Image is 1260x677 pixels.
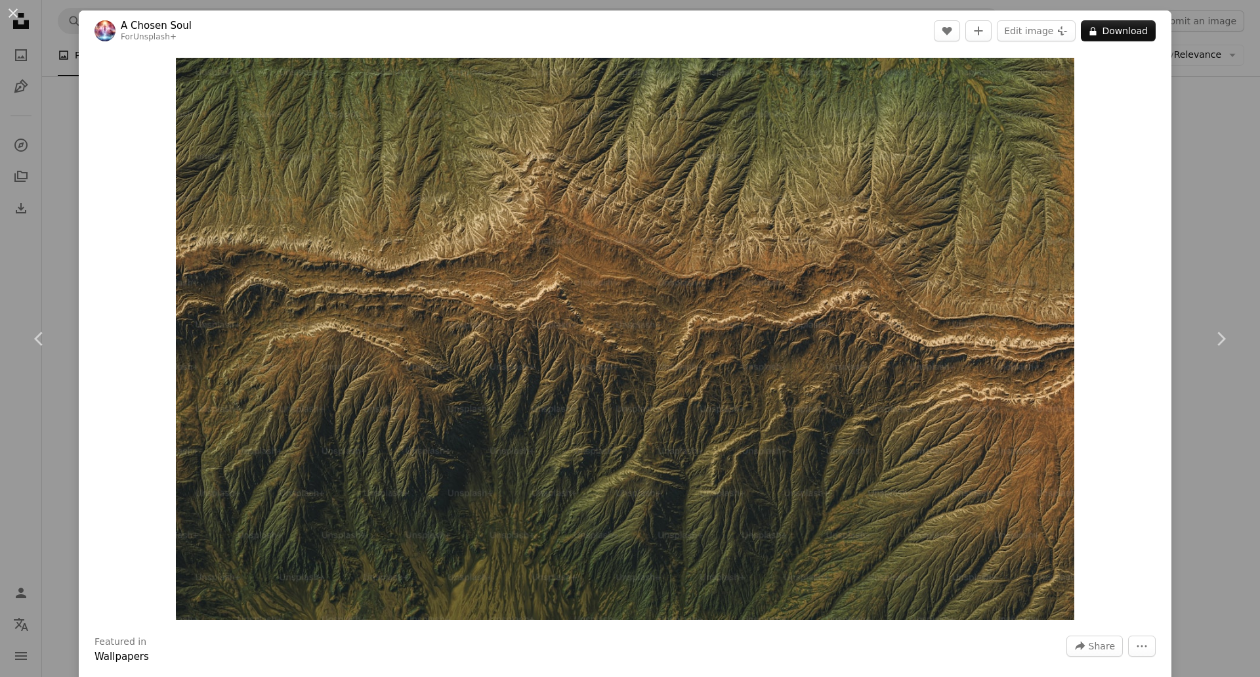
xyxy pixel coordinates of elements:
button: Download [1081,20,1156,41]
a: A Chosen Soul [121,19,192,32]
img: Go to A Chosen Soul's profile [94,20,115,41]
a: Wallpapers [94,651,149,663]
button: Zoom in on this image [176,58,1075,620]
button: Edit image [997,20,1076,41]
a: Next [1181,276,1260,402]
a: Unsplash+ [133,32,177,41]
button: Share this image [1066,636,1123,657]
img: an aerial view of the terrain of a mountain range [176,58,1075,620]
button: Add to Collection [965,20,992,41]
h3: Featured in [94,636,146,649]
button: More Actions [1128,636,1156,657]
div: For [121,32,192,43]
button: Like [934,20,960,41]
span: Share [1089,636,1115,656]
